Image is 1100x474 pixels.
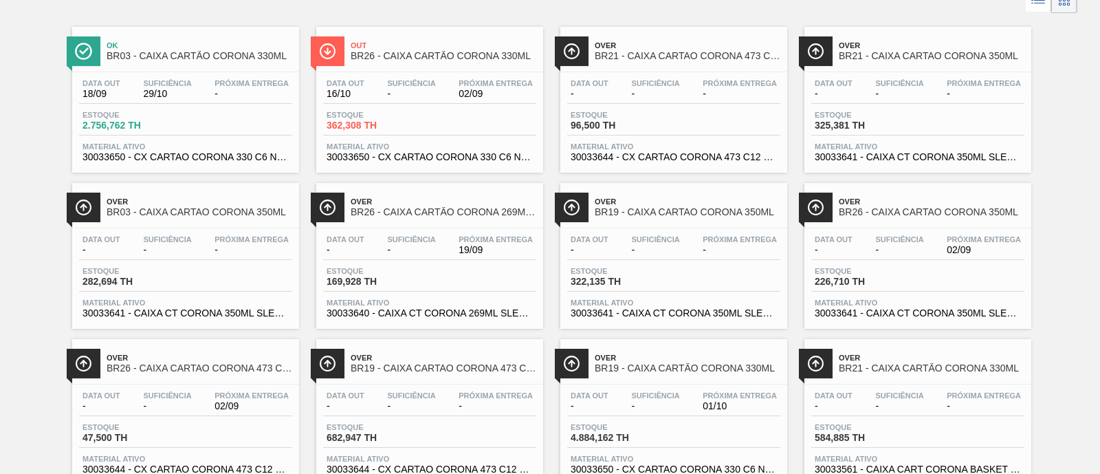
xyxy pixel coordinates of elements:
[571,142,777,151] span: Material ativo
[351,354,536,362] span: Over
[351,197,536,206] span: Over
[319,355,336,372] img: Ícone
[794,173,1038,329] a: ÍconeOverBR26 - CAIXA CARTAO CORONA 350MLData out-Suficiência-Próxima Entrega02/09Estoque226,710 ...
[703,79,777,87] span: Próxima Entrega
[306,17,550,173] a: ÍconeOutBR26 - CAIXA CARTÃO CORONA 330MLData out16/10Suficiência-Próxima Entrega02/09Estoque362,3...
[563,355,580,372] img: Ícone
[571,423,667,431] span: Estoque
[571,89,608,99] span: -
[459,235,533,244] span: Próxima Entrega
[815,120,911,131] span: 325,381 TH
[75,199,92,216] img: Ícone
[327,245,364,255] span: -
[947,235,1021,244] span: Próxima Entrega
[631,391,679,400] span: Suficiência
[82,277,179,287] span: 282,694 TH
[327,401,364,411] span: -
[947,79,1021,87] span: Próxima Entrega
[143,245,191,255] span: -
[214,245,289,255] span: -
[82,391,120,400] span: Data out
[327,455,533,463] span: Material ativo
[571,152,777,162] span: 30033644 - CX CARTAO CORONA 473 C12 NIV24 GPI
[815,267,911,275] span: Estoque
[214,89,289,99] span: -
[143,79,191,87] span: Suficiência
[459,245,533,255] span: 19/09
[631,89,679,99] span: -
[327,142,533,151] span: Material ativo
[459,391,533,400] span: Próxima Entrega
[82,433,179,443] span: 47,500 TH
[563,199,580,216] img: Ícone
[82,308,289,319] span: 30033641 - CAIXA CT CORONA 350ML SLEEK C8 NIV24
[82,235,120,244] span: Data out
[839,51,1024,61] span: BR21 - CAIXA CARTAO CORONA 350ML
[571,79,608,87] span: Data out
[815,111,911,119] span: Estoque
[839,197,1024,206] span: Over
[815,401,852,411] span: -
[143,89,191,99] span: 29/10
[571,111,667,119] span: Estoque
[839,363,1024,374] span: BR21 - CAIXA CARTÃO CORONA 330ML
[571,277,667,287] span: 322,135 TH
[807,43,824,60] img: Ícone
[550,17,794,173] a: ÍconeOverBR21 - CAIXA CARTAO CORONA 473 C12Data out-Suficiência-Próxima Entrega-Estoque96,500 THM...
[327,235,364,244] span: Data out
[62,173,306,329] a: ÍconeOverBR03 - CAIXA CARTAO CORONA 350MLData out-Suficiência-Próxima Entrega-Estoque282,694 THMa...
[351,207,536,217] span: BR26 - CAIXA CARTÃO CORONA 269ML C/8
[947,89,1021,99] span: -
[550,173,794,329] a: ÍconeOverBR19 - CAIXA CARTAO CORONA 350MLData out-Suficiência-Próxima Entrega-Estoque322,135 THMa...
[75,43,92,60] img: Ícone
[571,401,608,411] span: -
[571,245,608,255] span: -
[595,363,780,374] span: BR19 - CAIXA CARTÃO CORONA 330ML
[815,152,1021,162] span: 30033641 - CAIXA CT CORONA 350ML SLEEK C8 NIV24
[143,401,191,411] span: -
[327,111,423,119] span: Estoque
[631,401,679,411] span: -
[815,245,852,255] span: -
[815,235,852,244] span: Data out
[107,41,292,50] span: Ok
[875,79,923,87] span: Suficiência
[387,391,435,400] span: Suficiência
[327,308,533,319] span: 30033640 - CAIXA CT CORONA 269ML SLEEK C8 NIV24
[82,245,120,255] span: -
[387,89,435,99] span: -
[107,197,292,206] span: Over
[631,79,679,87] span: Suficiência
[571,433,667,443] span: 4.884,162 TH
[387,401,435,411] span: -
[351,41,536,50] span: Out
[571,308,777,319] span: 30033641 - CAIXA CT CORONA 350ML SLEEK C8 NIV24
[595,207,780,217] span: BR19 - CAIXA CARTAO CORONA 350ML
[631,245,679,255] span: -
[214,391,289,400] span: Próxima Entrega
[815,423,911,431] span: Estoque
[703,245,777,255] span: -
[327,89,364,99] span: 16/10
[82,423,179,431] span: Estoque
[107,354,292,362] span: Over
[815,391,852,400] span: Data out
[571,235,608,244] span: Data out
[815,142,1021,151] span: Material ativo
[214,235,289,244] span: Próxima Entrega
[387,245,435,255] span: -
[327,79,364,87] span: Data out
[595,51,780,61] span: BR21 - CAIXA CARTAO CORONA 473 C12
[351,363,536,374] span: BR19 - CAIXA CARTAO CORONA 473 C12
[815,89,852,99] span: -
[327,267,423,275] span: Estoque
[571,120,667,131] span: 96,500 TH
[351,51,536,61] span: BR26 - CAIXA CARTÃO CORONA 330ML
[563,43,580,60] img: Ícone
[327,433,423,443] span: 682,947 TH
[82,111,179,119] span: Estoque
[839,207,1024,217] span: BR26 - CAIXA CARTAO CORONA 350ML
[595,197,780,206] span: Over
[947,245,1021,255] span: 02/09
[815,299,1021,307] span: Material ativo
